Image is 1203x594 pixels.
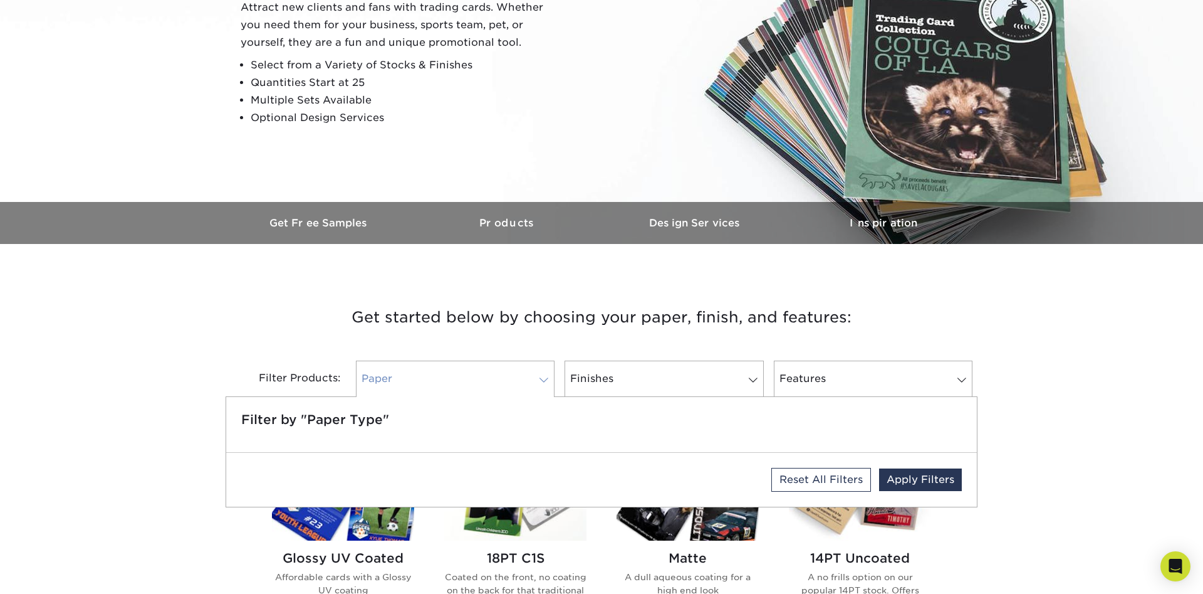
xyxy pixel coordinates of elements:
[235,289,968,346] h3: Get started below by choosing your paper, finish, and features:
[601,202,789,244] a: Design Services
[1160,551,1190,581] div: Open Intercom Messenger
[617,551,759,566] h2: Matte
[879,469,962,491] a: Apply Filters
[444,551,586,566] h2: 18PT C1S
[789,551,931,566] h2: 14PT Uncoated
[789,217,977,229] h3: Inspiration
[251,109,554,127] li: Optional Design Services
[226,217,414,229] h3: Get Free Samples
[601,217,789,229] h3: Design Services
[226,361,351,397] div: Filter Products:
[774,361,972,397] a: Features
[241,412,962,427] h5: Filter by "Paper Type"
[3,556,107,590] iframe: Google Customer Reviews
[356,361,555,397] a: Paper
[414,202,601,244] a: Products
[789,202,977,244] a: Inspiration
[251,74,554,92] li: Quantities Start at 25
[771,468,871,492] a: Reset All Filters
[565,361,763,397] a: Finishes
[272,551,414,566] h2: Glossy UV Coated
[226,202,414,244] a: Get Free Samples
[251,92,554,109] li: Multiple Sets Available
[414,217,601,229] h3: Products
[251,56,554,74] li: Select from a Variety of Stocks & Finishes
